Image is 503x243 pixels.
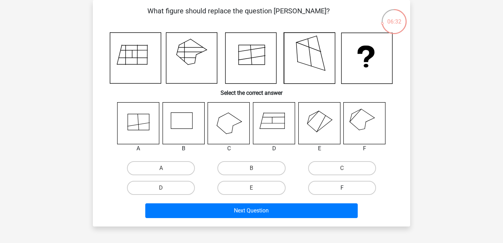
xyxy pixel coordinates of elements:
[217,181,285,195] label: E
[127,181,195,195] label: D
[202,144,255,153] div: C
[104,6,373,27] p: What figure should replace the question [PERSON_NAME]?
[157,144,210,153] div: B
[145,203,358,218] button: Next Question
[308,181,376,195] label: F
[293,144,346,153] div: E
[127,161,195,175] label: A
[112,144,165,153] div: A
[217,161,285,175] label: B
[104,84,399,96] h6: Select the correct answer
[308,161,376,175] label: C
[381,8,407,26] div: 06:32
[338,144,391,153] div: F
[248,144,301,153] div: D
